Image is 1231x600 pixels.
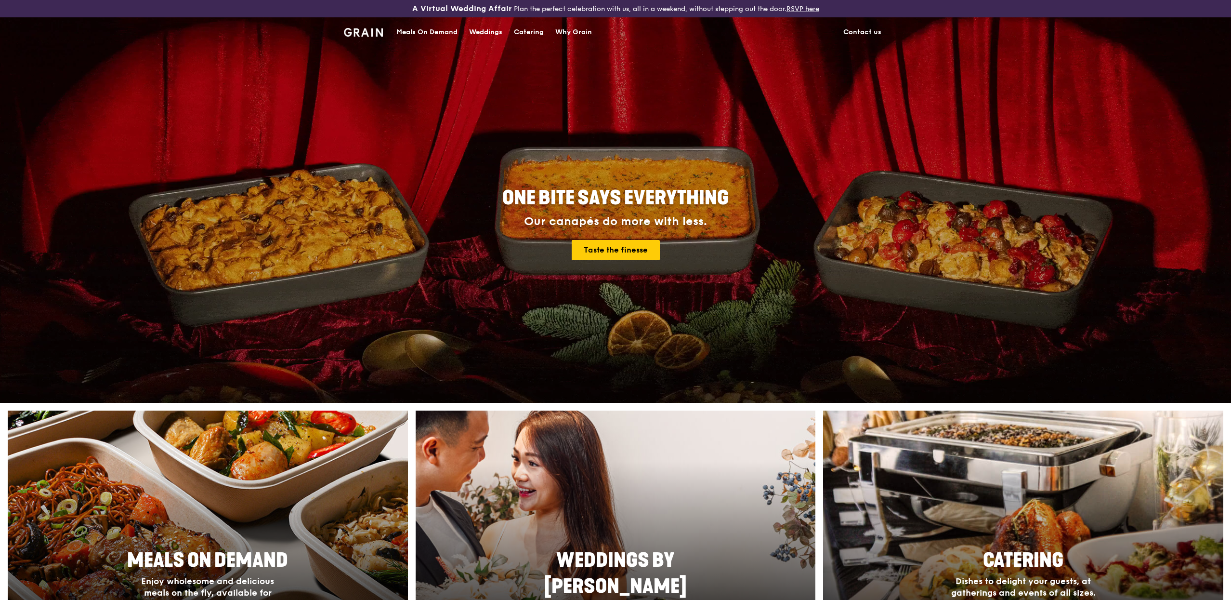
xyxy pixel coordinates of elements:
a: Taste the finesse [572,240,660,260]
div: Why Grain [555,18,592,47]
span: ONE BITE SAYS EVERYTHING [502,187,729,210]
img: Grain [344,28,383,37]
a: Weddings [463,18,508,47]
a: Catering [508,18,550,47]
span: Weddings by [PERSON_NAME] [544,549,687,598]
span: Catering [983,549,1063,572]
div: Meals On Demand [396,18,458,47]
div: Plan the perfect celebration with us, all in a weekend, without stepping out the door. [338,4,893,13]
a: Contact us [838,18,887,47]
a: GrainGrain [344,17,383,46]
span: Dishes to delight your guests, at gatherings and events of all sizes. [951,576,1096,598]
div: Catering [514,18,544,47]
a: RSVP here [786,5,819,13]
span: Meals On Demand [127,549,288,572]
a: Why Grain [550,18,598,47]
h3: A Virtual Wedding Affair [412,4,512,13]
div: Weddings [469,18,502,47]
div: Our canapés do more with less. [442,215,789,228]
